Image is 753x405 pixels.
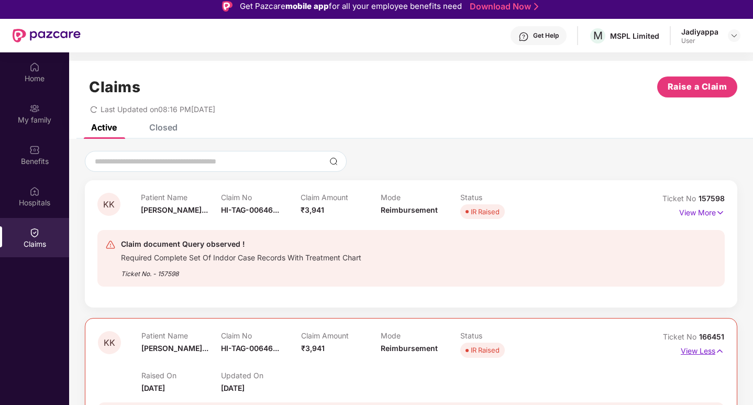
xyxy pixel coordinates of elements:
[91,122,117,133] div: Active
[221,384,245,392] span: [DATE]
[715,345,724,357] img: svg+xml;base64,PHN2ZyB4bWxucz0iaHR0cDovL3d3dy53My5vcmcvMjAwMC9zdmciIHdpZHRoPSIxNyIgaGVpZ2h0PSIxNy...
[105,239,116,250] img: svg+xml;base64,PHN2ZyB4bWxucz0iaHR0cDovL3d3dy53My5vcmcvMjAwMC9zdmciIHdpZHRoPSIyNCIgaGVpZ2h0PSIyNC...
[29,62,40,72] img: svg+xml;base64,PHN2ZyBpZD0iSG9tZSIgeG1sbnM9Imh0dHA6Ly93d3cudzMub3JnLzIwMDAvc3ZnIiB3aWR0aD0iMjAiIG...
[149,122,178,133] div: Closed
[141,331,221,340] p: Patient Name
[679,204,725,218] p: View More
[121,250,361,262] div: Required Complete Set Of Inddor Case Records With Treatment Chart
[381,331,460,340] p: Mode
[381,193,461,202] p: Mode
[657,76,737,97] button: Raise a Claim
[460,193,540,202] p: Status
[699,332,724,341] span: 166451
[381,205,438,214] span: Reimbursement
[29,145,40,155] img: svg+xml;base64,PHN2ZyBpZD0iQmVuZWZpdHMiIHhtbG5zPSJodHRwOi8vd3d3LnczLm9yZy8yMDAwL3N2ZyIgd2lkdGg9Ij...
[663,332,699,341] span: Ticket No
[104,338,115,347] span: KK
[301,344,325,353] span: ₹3,941
[103,200,115,209] span: KK
[101,105,215,114] span: Last Updated on 08:16 PM[DATE]
[121,238,361,250] div: Claim document Query observed !
[471,206,500,217] div: IR Raised
[89,78,140,96] h1: Claims
[301,331,381,340] p: Claim Amount
[121,262,361,279] div: Ticket No. - 157598
[285,1,329,11] strong: mobile app
[221,193,301,202] p: Claim No
[301,205,324,214] span: ₹3,941
[13,29,81,42] img: New Pazcare Logo
[221,205,279,214] span: HI-TAG-00646...
[29,227,40,238] img: svg+xml;base64,PHN2ZyBpZD0iQ2xhaW0iIHhtbG5zPSJodHRwOi8vd3d3LnczLm9yZy8yMDAwL3N2ZyIgd2lkdGg9IjIwIi...
[533,31,559,40] div: Get Help
[221,344,279,353] span: HI-TAG-00646...
[681,37,718,45] div: User
[222,1,232,12] img: Logo
[221,331,301,340] p: Claim No
[470,1,535,12] a: Download Now
[29,186,40,196] img: svg+xml;base64,PHN2ZyBpZD0iSG9zcGl0YWxzIiB4bWxucz0iaHR0cDovL3d3dy53My5vcmcvMjAwMC9zdmciIHdpZHRoPS...
[730,31,738,40] img: svg+xml;base64,PHN2ZyBpZD0iRHJvcGRvd24tMzJ4MzIiIHhtbG5zPSJodHRwOi8vd3d3LnczLm9yZy8yMDAwL3N2ZyIgd2...
[681,27,718,37] div: Jadiyappa
[141,344,208,353] span: [PERSON_NAME]...
[471,345,500,355] div: IR Raised
[381,344,438,353] span: Reimbursement
[29,103,40,114] img: svg+xml;base64,PHN2ZyB3aWR0aD0iMjAiIGhlaWdodD0iMjAiIHZpZXdCb3g9IjAgMCAyMCAyMCIgZmlsbD0ibm9uZSIgeG...
[141,371,221,380] p: Raised On
[329,157,338,166] img: svg+xml;base64,PHN2ZyBpZD0iU2VhcmNoLTMyeDMyIiB4bWxucz0iaHR0cDovL3d3dy53My5vcmcvMjAwMC9zdmciIHdpZH...
[716,207,725,218] img: svg+xml;base64,PHN2ZyB4bWxucz0iaHR0cDovL3d3dy53My5vcmcvMjAwMC9zdmciIHdpZHRoPSIxNyIgaGVpZ2h0PSIxNy...
[141,384,165,392] span: [DATE]
[460,331,540,340] p: Status
[518,31,529,42] img: svg+xml;base64,PHN2ZyBpZD0iSGVscC0zMngzMiIgeG1sbnM9Imh0dHA6Ly93d3cudzMub3JnLzIwMDAvc3ZnIiB3aWR0aD...
[141,193,221,202] p: Patient Name
[90,105,97,114] span: redo
[141,205,208,214] span: [PERSON_NAME]...
[534,1,538,12] img: Stroke
[662,194,699,203] span: Ticket No
[221,371,301,380] p: Updated On
[593,29,603,42] span: M
[668,80,727,93] span: Raise a Claim
[681,343,724,357] p: View Less
[610,31,659,41] div: MSPL Limited
[301,193,381,202] p: Claim Amount
[699,194,725,203] span: 157598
